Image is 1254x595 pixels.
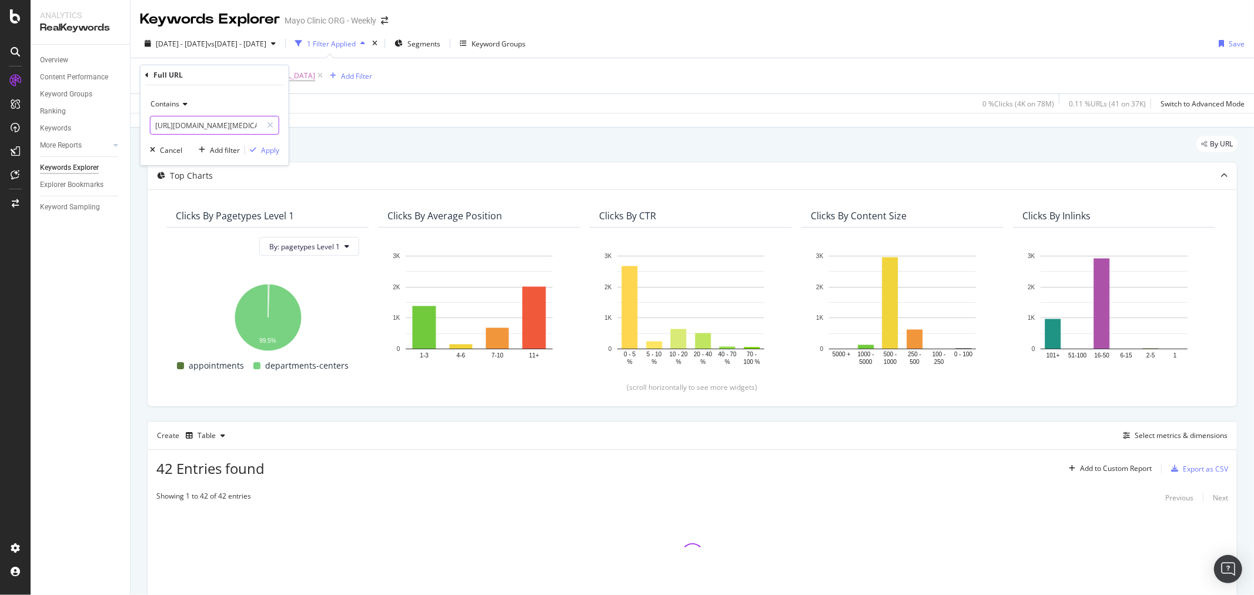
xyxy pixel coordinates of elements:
div: Select metrics & dimensions [1135,430,1228,440]
text: 0 - 5 [624,351,636,357]
text: 5000 + [832,351,851,357]
text: 20 - 40 [694,351,713,357]
text: 2K [604,284,612,290]
div: Showing 1 to 42 of 42 entries [156,491,251,505]
text: 1K [604,315,612,322]
div: Mayo Clinic ORG - Weekly [285,15,376,26]
div: Export as CSV [1183,464,1228,474]
text: 51-100 [1068,353,1087,359]
div: legacy label [1196,136,1238,152]
text: 1K [816,315,824,322]
a: Overview [40,54,122,66]
text: 2K [393,284,400,290]
button: Switch to Advanced Mode [1156,94,1245,113]
text: 0 [1032,346,1035,352]
a: Ranking [40,105,122,118]
text: 10 - 20 [670,351,688,357]
text: 0 [608,346,612,352]
text: 3K [1028,253,1035,259]
div: Clicks By Inlinks [1022,210,1091,222]
text: % [651,359,657,365]
a: Explorer Bookmarks [40,179,122,191]
text: 101+ [1046,353,1060,359]
text: 5000 [860,359,873,365]
span: departments-centers [265,359,349,373]
div: arrow-right-arrow-left [381,16,388,25]
div: Clicks By Content Size [811,210,907,222]
div: Ranking [40,105,66,118]
span: vs [DATE] - [DATE] [208,39,266,49]
div: Clicks By Average Position [387,210,502,222]
text: 6-15 [1121,353,1132,359]
div: Table [198,432,216,439]
div: Top Charts [170,170,213,182]
text: 1 [1173,353,1177,359]
div: Next [1213,493,1228,503]
div: 0.11 % URLs ( 41 on 37K ) [1069,99,1146,109]
button: By: pagetypes Level 1 [259,237,359,256]
text: 1000 - [858,351,874,357]
text: % [676,359,681,365]
button: Export as CSV [1166,459,1228,478]
text: % [725,359,730,365]
text: 99.5% [259,338,276,345]
text: % [700,359,705,365]
div: More Reports [40,139,82,152]
text: 1K [1028,315,1035,322]
div: Cancel [160,145,182,155]
text: 0 - 100 [954,351,973,357]
svg: A chart. [387,250,571,367]
div: Analytics [40,9,121,21]
a: Keyword Groups [40,88,122,101]
div: Create [157,426,230,445]
text: 4-6 [457,353,466,359]
text: 40 - 70 [718,351,737,357]
div: RealKeywords [40,21,121,35]
div: Keyword Sampling [40,201,100,213]
div: Save [1229,39,1245,49]
text: 2-5 [1146,353,1155,359]
div: Switch to Advanced Mode [1161,99,1245,109]
div: Keywords Explorer [140,9,280,29]
button: Add to Custom Report [1064,459,1152,478]
button: Previous [1165,491,1193,505]
div: Keywords [40,122,71,135]
div: Clicks By pagetypes Level 1 [176,210,294,222]
div: 0 % Clicks ( 4K on 78M ) [982,99,1054,109]
div: times [370,38,380,49]
text: 3K [393,253,400,259]
text: 250 [934,359,944,365]
text: 1-3 [420,353,429,359]
div: Full URL [153,70,183,80]
div: Add to Custom Report [1080,465,1152,472]
button: Next [1213,491,1228,505]
text: 100 - [932,351,946,357]
a: Keywords Explorer [40,162,122,174]
div: (scroll horizontally to see more widgets) [162,382,1223,392]
text: % [627,359,633,365]
button: Keyword Groups [455,34,530,53]
button: Add filter [194,144,240,156]
div: Explorer Bookmarks [40,179,103,191]
text: 11+ [529,353,539,359]
text: 1K [393,315,400,322]
span: By: pagetypes Level 1 [269,242,340,252]
span: Segments [407,39,440,49]
svg: A chart. [599,250,783,367]
div: Keyword Groups [471,39,526,49]
text: 500 - [884,351,897,357]
text: 16-50 [1094,353,1109,359]
text: 100 % [744,359,760,365]
div: A chart. [176,278,359,353]
button: Select metrics & dimensions [1118,429,1228,443]
div: A chart. [811,250,994,367]
text: 2K [1028,284,1035,290]
button: [DATE] - [DATE]vs[DATE] - [DATE] [140,34,280,53]
span: appointments [189,359,244,373]
svg: A chart. [1022,250,1206,367]
span: [DATE] - [DATE] [156,39,208,49]
div: 1 Filter Applied [307,39,356,49]
button: 1 Filter Applied [290,34,370,53]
